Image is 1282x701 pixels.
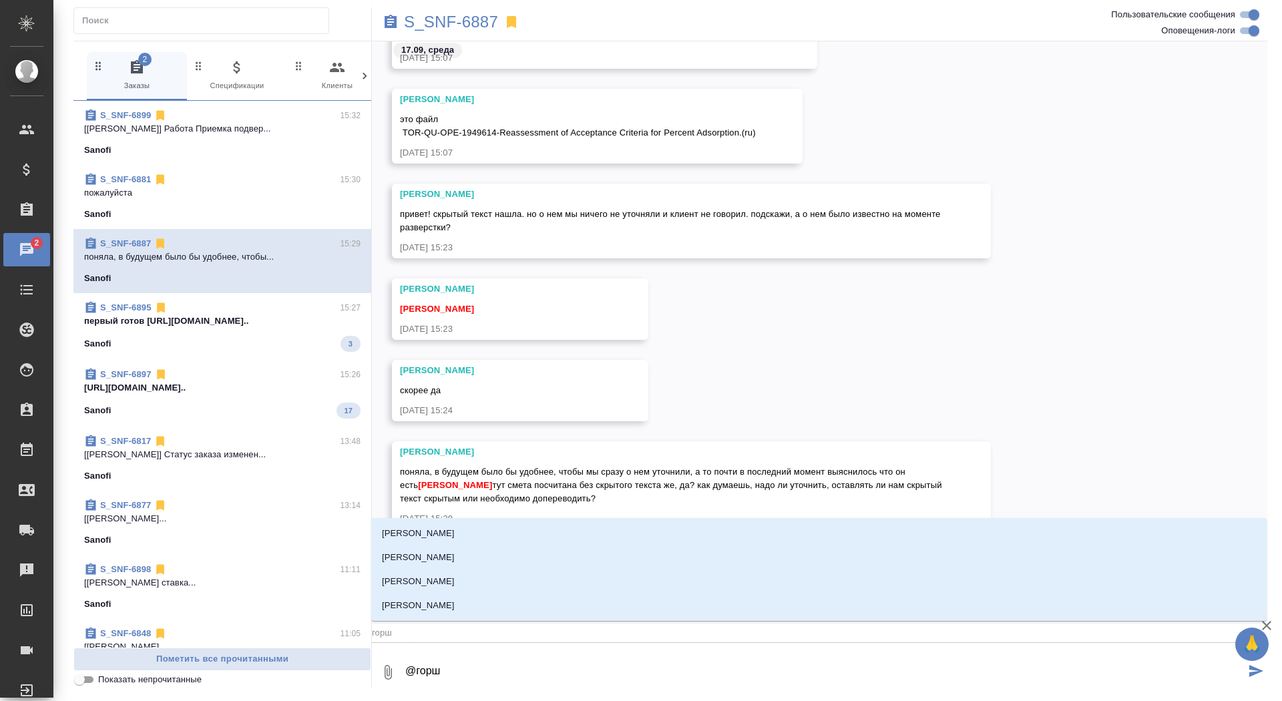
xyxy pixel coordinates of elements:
span: Пользовательские сообщения [1111,8,1235,21]
p: 15:27 [340,301,361,314]
button: Пометить все прочитанными [73,648,371,671]
p: [PERSON_NAME] [382,599,455,612]
a: S_SNF-6817 [100,436,151,446]
span: 🙏 [1241,630,1263,658]
input: Поиск [82,11,329,30]
span: скорее да [400,385,441,395]
svg: Отписаться [154,499,167,512]
p: [[PERSON_NAME]] Работа Приемка подвер... [84,122,361,136]
svg: Отписаться [154,237,167,250]
svg: Отписаться [154,109,167,122]
div: [DATE] 15:29 [400,512,944,525]
p: 11:11 [340,563,361,576]
p: Sanofi [84,337,112,350]
div: S_SNF-688115:30пожалуйстаSanofi [73,165,371,229]
a: S_SNF-6887 [404,15,498,29]
p: [PERSON_NAME] [382,575,455,588]
p: Sanofi [84,598,112,611]
span: 2 [138,53,152,66]
div: S_SNF-684811:05[[PERSON_NAME]. ...Sanofi [73,619,371,683]
div: [PERSON_NAME] [400,188,944,201]
a: 2 [3,233,50,266]
div: S_SNF-687713:14[[PERSON_NAME]...Sanofi [73,491,371,555]
div: S_SNF-689915:32[[PERSON_NAME]] Работа Приемка подвер...Sanofi [73,101,371,165]
p: [[PERSON_NAME]. ... [84,640,361,654]
div: [PERSON_NAME] [400,282,602,296]
div: [DATE] 15:24 [400,404,602,417]
a: S_SNF-6887 [100,238,151,248]
span: [PERSON_NAME] [418,480,492,490]
p: Sanofi [84,144,112,157]
p: [[PERSON_NAME]... [84,512,361,525]
p: [PERSON_NAME] [382,527,455,540]
div: [DATE] 15:23 [400,241,944,254]
span: [PERSON_NAME] [400,304,474,314]
p: первый готов [URL][DOMAIN_NAME].. [84,314,361,328]
div: S_SNF-688715:29поняла, в будущем было бы удобнее, чтобы...Sanofi [73,229,371,293]
div: [DATE] 15:07 [400,146,756,160]
span: 17 [337,404,361,417]
a: S_SNF-6848 [100,628,151,638]
span: привет! скрытый текст нашла. но о нем мы ничего не уточняли и клиент не говорил. подскажи, а о не... [400,209,943,232]
p: 15:30 [340,173,361,186]
p: [[PERSON_NAME] ставка... [84,576,361,590]
button: 🙏 [1235,628,1269,661]
p: 11:05 [340,627,361,640]
span: Заказы [92,59,182,92]
div: [PERSON_NAME] [400,364,602,377]
span: 3 [341,337,361,350]
svg: Отписаться [154,173,167,186]
svg: Отписаться [154,435,167,448]
p: [URL][DOMAIN_NAME].. [84,381,361,395]
a: S_SNF-6899 [100,110,151,120]
div: S_SNF-689515:27первый готов [URL][DOMAIN_NAME]..Sanofi3 [73,293,371,360]
div: S_SNF-689715:26[URL][DOMAIN_NAME]..Sanofi17 [73,360,371,427]
div: [DATE] 15:23 [400,322,602,336]
a: S_SNF-6877 [100,500,151,510]
span: Оповещения-логи [1161,24,1235,37]
svg: Отписаться [154,368,168,381]
p: [[PERSON_NAME]] Статус заказа изменен... [84,448,361,461]
svg: Отписаться [154,301,168,314]
div: S_SNF-681713:48[[PERSON_NAME]] Статус заказа изменен...Sanofi [73,427,371,491]
span: Показать непрочитанные [98,673,202,686]
div: S_SNF-689811:11[[PERSON_NAME] ставка...Sanofi [73,555,371,619]
div: [PERSON_NAME] [400,445,944,459]
p: Sanofi [84,469,112,483]
svg: Отписаться [154,563,167,576]
p: 15:26 [340,368,361,381]
p: [PERSON_NAME] [382,551,455,564]
p: Sanofi [84,404,112,417]
span: Пометить все прочитанными [81,652,364,667]
p: пожалуйста [84,186,361,200]
div: [PERSON_NAME] [400,93,756,106]
p: 17.09, среда [401,43,454,57]
span: Клиенты [292,59,382,92]
p: поняла, в будущем было бы удобнее, чтобы... [84,250,361,264]
p: Sanofi [84,533,112,547]
a: S_SNF-6897 [100,369,152,379]
p: Sanofi [84,272,112,285]
p: 15:29 [340,237,361,250]
span: Спецификации [192,59,282,92]
a: S_SNF-6881 [100,174,151,184]
svg: Отписаться [154,627,167,640]
a: S_SNF-6898 [100,564,151,574]
p: 13:48 [340,435,361,448]
p: 13:14 [340,499,361,512]
svg: Зажми и перетащи, чтобы поменять порядок вкладок [292,59,305,72]
svg: Зажми и перетащи, чтобы поменять порядок вкладок [192,59,205,72]
p: Sanofi [84,208,112,221]
span: поняла, в будущем было бы удобнее, чтобы мы сразу о нем уточнили, а то почти в последний момент в... [400,467,944,503]
span: это файл TOR-QU-OPE-1949614-Reassessment of Acceptance Criteria for Percent Adsorption.(ru) [400,114,756,138]
p: 15:32 [340,109,361,122]
span: 2 [26,236,47,250]
svg: Зажми и перетащи, чтобы поменять порядок вкладок [92,59,105,72]
a: S_SNF-6895 [100,302,152,312]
